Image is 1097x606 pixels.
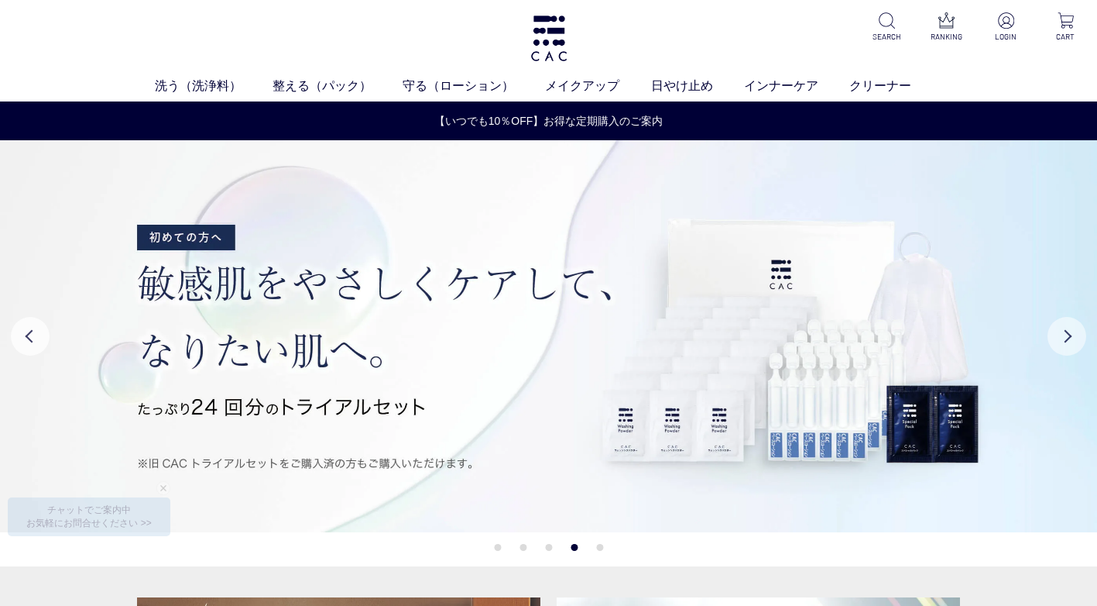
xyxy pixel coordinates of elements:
[868,31,906,43] p: SEARCH
[571,544,578,551] button: 4 of 5
[596,544,603,551] button: 5 of 5
[403,77,545,95] a: 守る（ローション）
[155,77,273,95] a: 洗う（洗浄料）
[11,317,50,356] button: Previous
[927,12,965,43] a: RANKING
[273,77,403,95] a: 整える（パック）
[849,77,942,95] a: クリーナー
[529,15,569,61] img: logo
[651,77,744,95] a: 日やけ止め
[987,12,1025,43] a: LOGIN
[868,12,906,43] a: SEARCH
[519,544,526,551] button: 2 of 5
[744,77,849,95] a: インナーケア
[1047,317,1086,356] button: Next
[494,544,501,551] button: 1 of 5
[545,544,552,551] button: 3 of 5
[1,113,1096,129] a: 【いつでも10％OFF】お得な定期購入のご案内
[927,31,965,43] p: RANKING
[545,77,650,95] a: メイクアップ
[1047,31,1085,43] p: CART
[1047,12,1085,43] a: CART
[987,31,1025,43] p: LOGIN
